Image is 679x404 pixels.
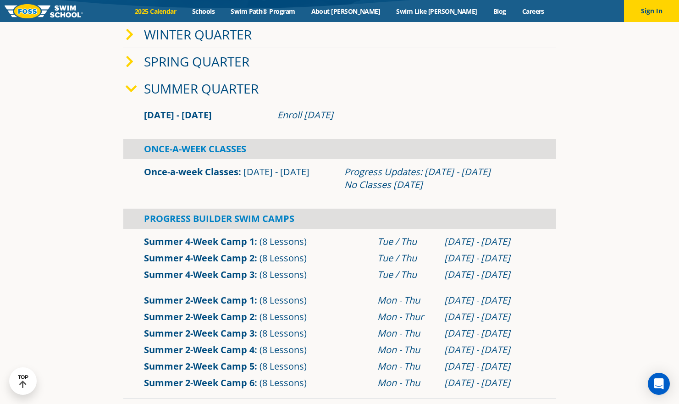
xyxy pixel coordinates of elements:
[648,373,670,395] div: Open Intercom Messenger
[444,268,535,281] div: [DATE] - [DATE]
[144,376,254,389] a: Summer 2-Week Camp 6
[259,376,307,389] span: (8 Lessons)
[144,252,254,264] a: Summer 4-Week Camp 2
[444,252,535,265] div: [DATE] - [DATE]
[144,310,254,323] a: Summer 2-Week Camp 2
[444,376,535,389] div: [DATE] - [DATE]
[144,268,254,281] a: Summer 4-Week Camp 3
[144,327,254,339] a: Summer 2-Week Camp 3
[144,166,238,178] a: Once-a-week Classes
[259,252,307,264] span: (8 Lessons)
[444,235,535,248] div: [DATE] - [DATE]
[259,235,307,248] span: (8 Lessons)
[377,343,435,356] div: Mon - Thu
[444,327,535,340] div: [DATE] - [DATE]
[485,7,514,16] a: Blog
[144,294,254,306] a: Summer 2-Week Camp 1
[377,235,435,248] div: Tue / Thu
[514,7,552,16] a: Careers
[259,360,307,372] span: (8 Lessons)
[144,360,254,372] a: Summer 2-Week Camp 5
[377,310,435,323] div: Mon - Thur
[123,209,556,229] div: Progress Builder Swim Camps
[259,294,307,306] span: (8 Lessons)
[259,327,307,339] span: (8 Lessons)
[259,268,307,281] span: (8 Lessons)
[18,374,28,388] div: TOP
[123,139,556,159] div: Once-A-Week Classes
[444,294,535,307] div: [DATE] - [DATE]
[144,53,249,70] a: Spring Quarter
[259,343,307,356] span: (8 Lessons)
[144,80,259,97] a: Summer Quarter
[377,360,435,373] div: Mon - Thu
[144,235,254,248] a: Summer 4-Week Camp 1
[223,7,303,16] a: Swim Path® Program
[303,7,388,16] a: About [PERSON_NAME]
[377,294,435,307] div: Mon - Thu
[184,7,223,16] a: Schools
[243,166,309,178] span: [DATE] - [DATE]
[259,310,307,323] span: (8 Lessons)
[444,360,535,373] div: [DATE] - [DATE]
[5,4,83,18] img: FOSS Swim School Logo
[277,109,535,122] div: Enroll [DATE]
[144,109,212,121] span: [DATE] - [DATE]
[344,166,535,191] div: Progress Updates: [DATE] - [DATE] No Classes [DATE]
[377,376,435,389] div: Mon - Thu
[377,327,435,340] div: Mon - Thu
[127,7,184,16] a: 2025 Calendar
[444,310,535,323] div: [DATE] - [DATE]
[388,7,486,16] a: Swim Like [PERSON_NAME]
[444,343,535,356] div: [DATE] - [DATE]
[144,343,254,356] a: Summer 2-Week Camp 4
[144,26,252,43] a: Winter Quarter
[377,268,435,281] div: Tue / Thu
[377,252,435,265] div: Tue / Thu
